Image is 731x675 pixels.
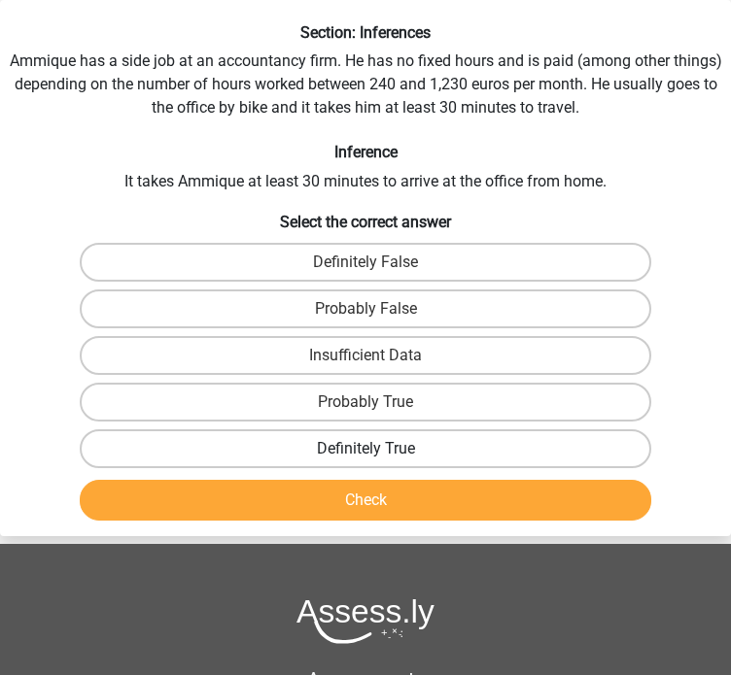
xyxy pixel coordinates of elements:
[8,209,723,231] h6: Select the correct answer
[80,243,650,282] label: Definitely False
[80,429,650,468] label: Definitely True
[8,23,723,42] h6: Section: Inferences
[80,289,650,328] label: Probably False
[80,480,650,521] button: Check
[80,336,650,375] label: Insufficient Data
[296,598,435,644] img: Assessly logo
[80,383,650,422] label: Probably True
[8,143,723,161] h6: Inference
